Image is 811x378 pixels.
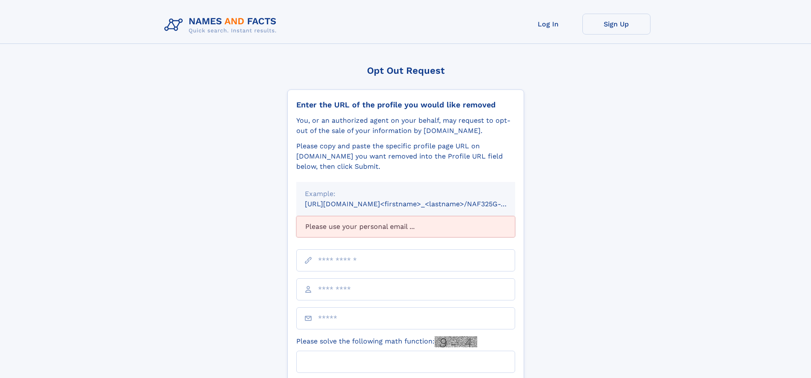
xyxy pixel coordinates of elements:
div: You, or an authorized agent on your behalf, may request to opt-out of the sale of your informatio... [296,115,515,136]
div: Opt Out Request [287,65,524,76]
a: Sign Up [582,14,651,35]
div: Enter the URL of the profile you would like removed [296,100,515,110]
div: Please copy and paste the specific profile page URL on [DOMAIN_NAME] you want removed into the Pr... [296,141,515,172]
label: Please solve the following math function: [296,336,477,347]
div: Example: [305,189,507,199]
div: Please use your personal email ... [296,216,515,237]
small: [URL][DOMAIN_NAME]<firstname>_<lastname>/NAF325G-xxxxxxxx [305,200,531,208]
img: Logo Names and Facts [161,14,284,37]
a: Log In [514,14,582,35]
